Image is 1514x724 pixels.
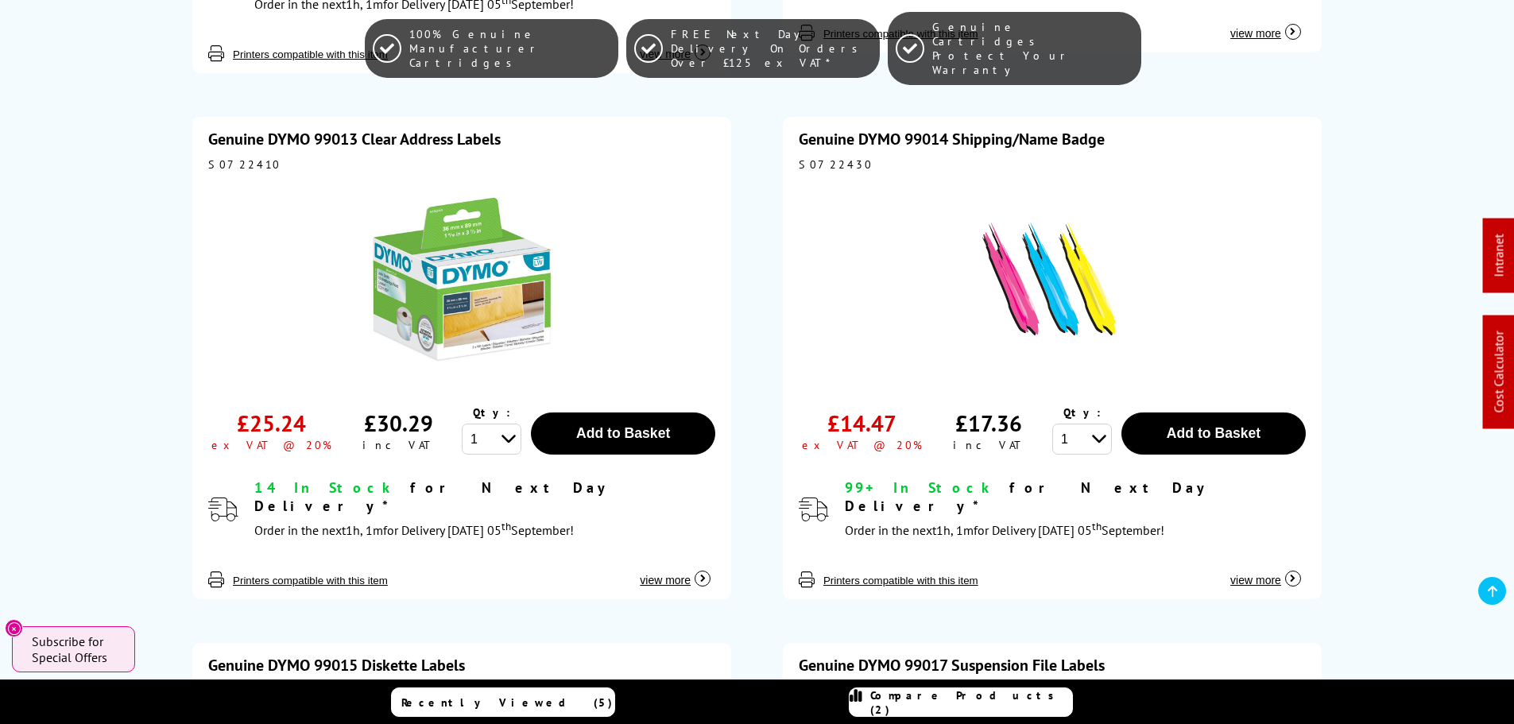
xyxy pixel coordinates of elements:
[32,633,119,665] span: Subscribe for Special Offers
[953,438,1025,452] div: inc VAT
[799,129,1105,149] a: Genuine DYMO 99014 Shipping/Name Badge
[237,408,306,438] div: £25.24
[936,522,974,538] span: 1h, 1m
[576,425,670,441] span: Add to Basket
[1167,425,1260,441] span: Add to Basket
[254,478,715,541] div: modal_delivery
[401,695,613,710] span: Recently Viewed (5)
[955,408,1022,438] div: £17.36
[501,518,511,532] sup: th
[845,478,1306,541] div: modal_delivery
[671,27,872,70] span: FREE Next Day Delivery On Orders Over £125 ex VAT*
[254,522,574,538] span: Order in the next for Delivery [DATE] 05 September!
[953,180,1152,378] img: DYMO 99014 Shipping/Name Badge
[362,438,435,452] div: inc VAT
[799,157,1306,172] div: S0722430
[391,687,615,717] a: Recently Viewed (5)
[845,478,1212,515] span: for Next Day Delivery*
[531,412,715,455] button: Add to Basket
[845,478,996,497] span: 99+ In Stock
[208,129,501,149] a: Genuine DYMO 99013 Clear Address Labels
[635,557,715,587] button: view more
[228,574,393,587] button: Printers compatible with this item
[845,522,1164,538] span: Order in the next for Delivery [DATE] 05 September!
[211,438,331,452] div: ex VAT @ 20%
[254,478,397,497] span: 14 In Stock
[802,438,922,452] div: ex VAT @ 20%
[932,20,1133,77] span: Genuine Cartridges Protect Your Warranty
[1226,557,1306,587] button: view more
[346,522,383,538] span: 1h, 1m
[208,157,715,172] div: S0722410
[799,655,1105,676] a: Genuine DYMO 99017 Suspension File Labels
[473,405,510,420] span: Qty:
[1092,518,1102,532] sup: th
[1491,331,1507,413] a: Cost Calculator
[254,478,613,515] span: for Next Day Delivery*
[364,408,433,438] div: £30.29
[1230,574,1281,587] span: view more
[1121,412,1306,455] button: Add to Basket
[208,655,465,676] a: Genuine DYMO 99015 Diskette Labels
[849,687,1073,717] a: Compare Products (2)
[409,27,610,70] span: 100% Genuine Manufacturer Cartridges
[640,574,691,587] span: view more
[1063,405,1101,420] span: Qty:
[827,408,896,438] div: £14.47
[5,619,23,637] button: Close
[870,688,1072,717] span: Compare Products (2)
[362,180,561,378] img: DYMO 99013 Clear Address Labels
[819,574,983,587] button: Printers compatible with this item
[1491,234,1507,277] a: Intranet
